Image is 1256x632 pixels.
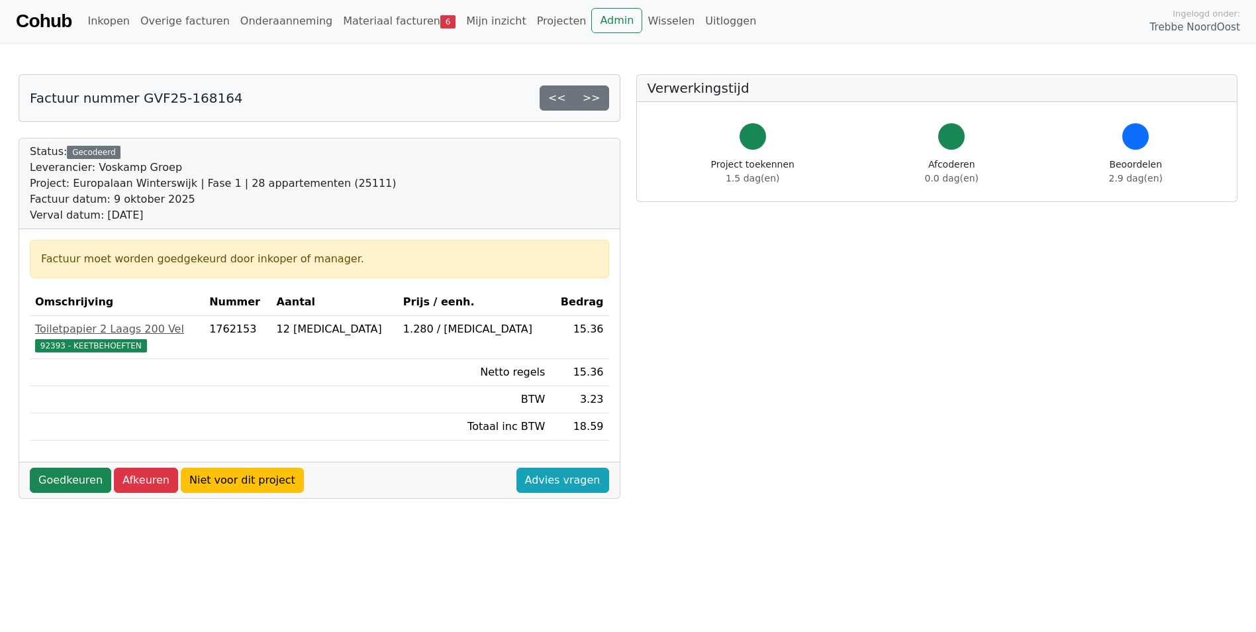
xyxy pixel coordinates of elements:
td: 1762153 [204,316,271,359]
td: Netto regels [398,359,551,386]
a: Uitloggen [700,8,761,34]
td: 18.59 [550,413,608,441]
a: Inkopen [82,8,134,34]
a: Toiletpapier 2 Laags 200 Vel92393 - KEETBEHOEFTEN [35,321,199,353]
a: Mijn inzicht [461,8,532,34]
td: BTW [398,386,551,413]
div: 12 [MEDICAL_DATA] [277,321,393,337]
th: Aantal [271,289,398,316]
td: 3.23 [550,386,608,413]
div: 1.280 / [MEDICAL_DATA] [403,321,546,337]
span: 1.5 dag(en) [726,173,779,184]
div: Leverancier: Voskamp Groep [30,160,397,176]
th: Omschrijving [30,289,204,316]
a: Niet voor dit project [181,468,304,493]
h5: Factuur nummer GVF25-168164 [30,90,243,106]
div: Status: [30,144,397,223]
div: Afcoderen [925,158,979,185]
div: Factuur moet worden goedgekeurd door inkoper of manager. [41,251,598,267]
a: >> [574,85,609,111]
td: 15.36 [550,359,608,386]
a: Goedkeuren [30,468,111,493]
div: Verval datum: [DATE] [30,207,397,223]
a: Wisselen [642,8,700,34]
div: Gecodeerd [67,146,121,159]
td: Totaal inc BTW [398,413,551,441]
a: Afkeuren [114,468,178,493]
td: 15.36 [550,316,608,359]
a: Overige facturen [135,8,235,34]
div: Project: Europalaan Winterswijk | Fase 1 | 28 appartementen (25111) [30,176,397,191]
div: Beoordelen [1109,158,1163,185]
span: 2.9 dag(en) [1109,173,1163,184]
span: Trebbe NoordOost [1150,20,1240,35]
div: Project toekennen [711,158,795,185]
span: 6 [440,15,456,28]
h5: Verwerkingstijd [648,80,1227,96]
a: Materiaal facturen6 [338,8,461,34]
span: Ingelogd onder: [1173,7,1240,20]
div: Factuur datum: 9 oktober 2025 [30,191,397,207]
th: Bedrag [550,289,608,316]
a: Advies vragen [516,468,609,493]
a: << [540,85,575,111]
a: Cohub [16,5,72,37]
span: 0.0 dag(en) [925,173,979,184]
th: Prijs / eenh. [398,289,551,316]
a: Admin [591,8,642,33]
div: Toiletpapier 2 Laags 200 Vel [35,321,199,337]
a: Projecten [532,8,592,34]
span: 92393 - KEETBEHOEFTEN [35,339,147,352]
th: Nummer [204,289,271,316]
a: Onderaanneming [235,8,338,34]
